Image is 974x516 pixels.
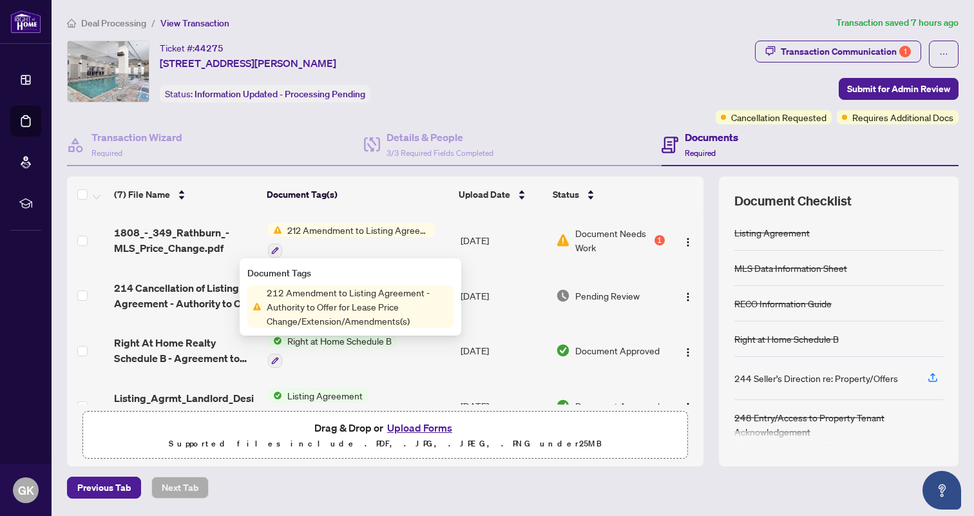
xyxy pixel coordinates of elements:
[839,78,959,100] button: Submit for Admin Review
[262,285,454,328] span: 212 Amendment to Listing Agreement - Authority to Offer for Lease Price Change/Extension/Amendmen...
[556,289,570,303] img: Document Status
[734,296,832,311] div: RECO Information Guide
[268,223,435,258] button: Status Icon212 Amendment to Listing Agreement - Authority to Offer for Lease Price Change/Extensi...
[282,223,435,237] span: 212 Amendment to Listing Agreement - Authority to Offer for Lease Price Change/Extension/Amendmen...
[685,148,716,158] span: Required
[852,110,953,124] span: Requires Additional Docs
[68,41,149,102] img: IMG-W12289527_1.jpg
[247,266,454,280] div: Document Tags
[678,230,698,251] button: Logo
[268,388,368,423] button: Status IconListing Agreement
[685,129,738,145] h4: Documents
[734,261,847,275] div: MLS Data Information Sheet
[160,85,370,102] div: Status:
[678,340,698,361] button: Logo
[939,50,948,59] span: ellipsis
[734,332,839,346] div: Right at Home Schedule B
[553,187,579,202] span: Status
[556,399,570,413] img: Document Status
[383,419,456,436] button: Upload Forms
[454,177,548,213] th: Upload Date
[455,378,551,434] td: [DATE]
[268,334,397,368] button: Status IconRight at Home Schedule B
[683,237,693,247] img: Logo
[247,300,262,314] img: Status Icon
[67,477,141,499] button: Previous Tab
[548,177,666,213] th: Status
[575,289,640,303] span: Pending Review
[18,481,34,499] span: GK
[922,471,961,510] button: Open asap
[755,41,921,62] button: Transaction Communication1
[151,477,209,499] button: Next Tab
[314,419,456,436] span: Drag & Drop or
[195,43,224,54] span: 44275
[654,235,665,245] div: 1
[160,17,229,29] span: View Transaction
[734,371,898,385] div: 244 Seller’s Direction re: Property/Offers
[575,343,660,358] span: Document Approved
[734,192,852,210] span: Document Checklist
[683,402,693,412] img: Logo
[160,41,224,55] div: Ticket #:
[114,187,170,202] span: (7) File Name
[455,268,551,323] td: [DATE]
[847,79,950,99] span: Submit for Admin Review
[781,41,911,62] div: Transaction Communication
[114,225,258,256] span: 1808_-_349_Rathburn_-MLS_Price_Change.pdf
[114,390,258,421] span: Listing_Agrmt_Landlord_Designated_Rep_Agrmt_Auth_to_Offer_for_Lease.pdf
[268,223,282,237] img: Status Icon
[160,55,336,71] span: [STREET_ADDRESS][PERSON_NAME]
[268,334,282,348] img: Status Icon
[678,285,698,306] button: Logo
[109,177,262,213] th: (7) File Name
[268,388,282,403] img: Status Icon
[734,410,943,439] div: 248 Entry/Access to Property Tenant Acknowledgement
[67,19,76,28] span: home
[459,187,510,202] span: Upload Date
[282,334,397,348] span: Right at Home Schedule B
[899,46,911,57] div: 1
[195,88,365,100] span: Information Updated - Processing Pending
[91,436,680,452] p: Supported files include .PDF, .JPG, .JPEG, .PNG under 25 MB
[683,292,693,302] img: Logo
[731,110,826,124] span: Cancellation Requested
[455,323,551,379] td: [DATE]
[556,233,570,247] img: Document Status
[387,129,493,145] h4: Details & People
[683,347,693,358] img: Logo
[114,280,258,311] span: 214 Cancellation of Listing Agreement - Authority to Offer for Lease A - PropTx-OREA_[DATE] 08_59...
[262,177,453,213] th: Document Tag(s)
[81,17,146,29] span: Deal Processing
[575,226,652,254] span: Document Needs Work
[455,213,551,268] td: [DATE]
[836,15,959,30] article: Transaction saved 7 hours ago
[387,148,493,158] span: 3/3 Required Fields Completed
[91,129,182,145] h4: Transaction Wizard
[91,148,122,158] span: Required
[678,396,698,416] button: Logo
[575,399,660,413] span: Document Approved
[83,412,687,459] span: Drag & Drop orUpload FormsSupported files include .PDF, .JPG, .JPEG, .PNG under25MB
[10,10,41,33] img: logo
[151,15,155,30] li: /
[282,388,368,403] span: Listing Agreement
[77,477,131,498] span: Previous Tab
[556,343,570,358] img: Document Status
[734,225,810,240] div: Listing Agreement
[114,335,258,366] span: Right At Home Realty Schedule B - Agreement to Lease - Residential.pdf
